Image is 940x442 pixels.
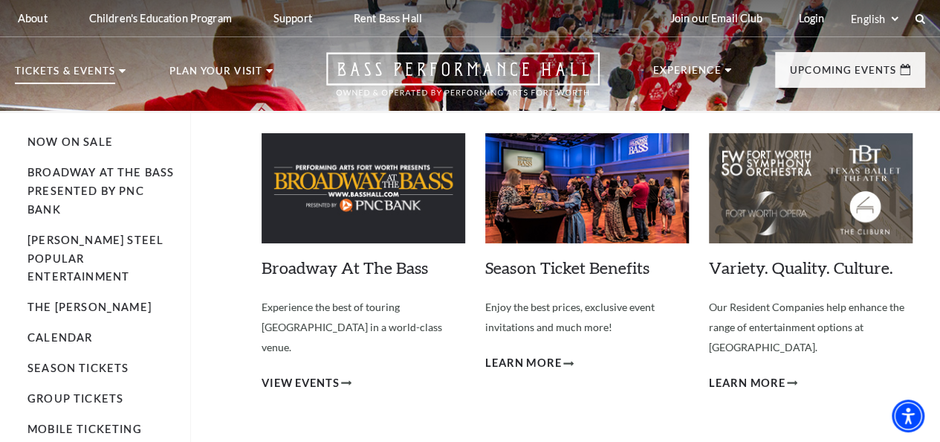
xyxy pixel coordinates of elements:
[485,298,689,337] p: Enjoy the best prices, exclusive event invitations and much more!
[485,354,574,373] a: Learn More Season Ticket Benefits
[27,234,163,284] a: [PERSON_NAME] Steel Popular Entertainment
[485,257,649,278] a: Season Ticket Benefits
[790,65,896,83] p: Upcoming Events
[892,400,924,432] div: Accessibility Menu
[262,374,340,393] span: View Events
[262,374,351,393] a: View Events
[27,135,113,148] a: Now On Sale
[27,392,123,405] a: Group Tickets
[354,12,422,25] p: Rent Bass Hall
[27,423,142,435] a: Mobile Ticketing
[27,166,174,216] a: Broadway At The Bass presented by PNC Bank
[848,12,901,26] select: Select:
[709,374,797,393] a: Learn More Variety. Quality. Culture.
[485,354,562,373] span: Learn More
[15,66,115,84] p: Tickets & Events
[709,257,893,278] a: Variety. Quality. Culture.
[262,133,465,243] img: Broadway At The Bass
[262,257,428,278] a: Broadway At The Bass
[27,331,92,344] a: Calendar
[485,133,689,243] img: Season Ticket Benefits
[709,133,913,243] img: Variety. Quality. Culture.
[169,66,262,84] p: Plan Your Visit
[89,12,232,25] p: Children's Education Program
[273,12,312,25] p: Support
[27,301,152,313] a: The [PERSON_NAME]
[262,298,465,357] p: Experience the best of touring [GEOGRAPHIC_DATA] in a world-class venue.
[709,298,913,357] p: Our Resident Companies help enhance the range of entertainment options at [GEOGRAPHIC_DATA].
[709,374,785,393] span: Learn More
[27,362,129,374] a: Season Tickets
[18,12,48,25] p: About
[653,65,722,83] p: Experience
[273,52,653,111] a: Open this option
